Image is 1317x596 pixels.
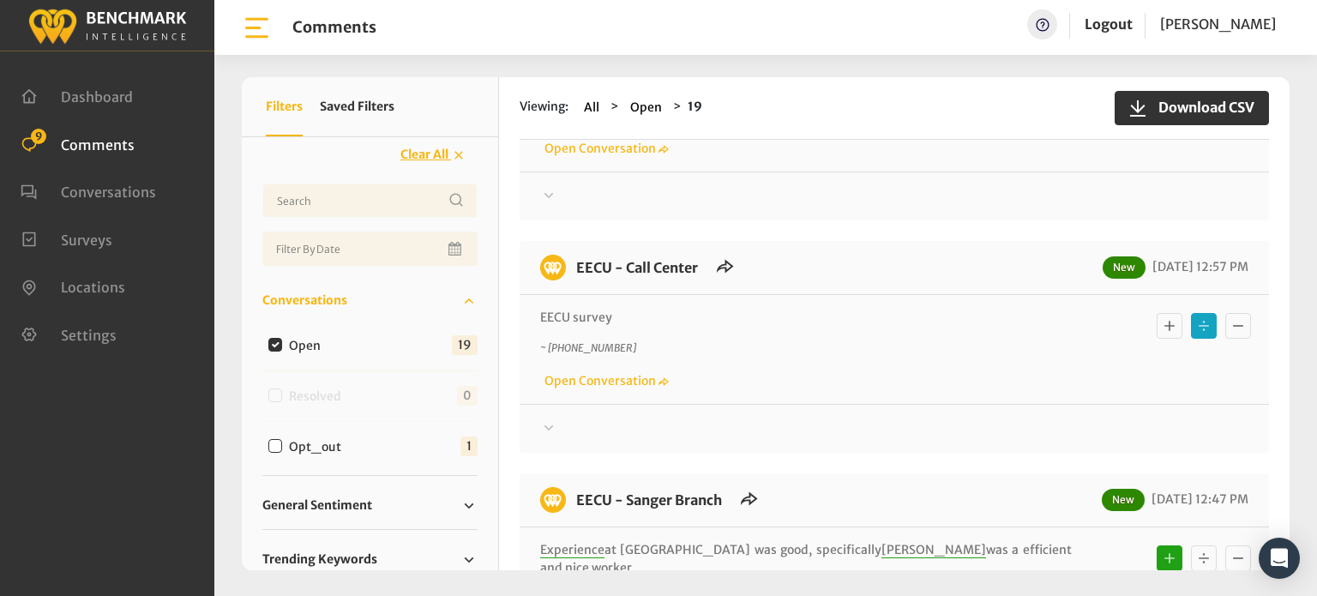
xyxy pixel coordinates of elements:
div: Open Intercom Messenger [1259,538,1300,579]
button: Download CSV [1115,91,1269,125]
span: Conversations [61,184,156,201]
span: Locations [61,279,125,296]
span: General Sentiment [262,497,372,515]
span: Clear All [400,147,448,162]
span: Download CSV [1148,97,1254,117]
img: bar [242,13,272,43]
img: benchmark [540,487,566,513]
input: Opt_out [268,439,282,453]
img: benchmark [27,4,187,46]
a: Open Conversation [540,141,669,156]
span: [DATE] 12:57 PM [1148,259,1248,274]
span: [PERSON_NAME] [881,542,986,558]
span: 19 [452,335,478,355]
span: Experience [540,542,604,558]
input: Username [262,184,478,218]
h6: EECU - Call Center [566,255,708,280]
strong: 19 [688,99,702,114]
span: Dashboard [61,88,133,105]
a: Settings [21,325,117,342]
a: Dashboard [21,87,133,104]
span: Viewing: [520,98,568,117]
div: Basic example [1152,309,1255,343]
a: Trending Keywords [262,547,478,573]
input: Date range input field [262,232,478,266]
a: Surveys [21,230,112,247]
button: Saved Filters [320,77,394,136]
label: Open [283,337,334,355]
i: ~ [PHONE_NUMBER] [540,341,636,354]
span: [PERSON_NAME] [1160,15,1276,33]
span: New [1102,489,1145,511]
a: Comments 9 [21,135,135,152]
span: Surveys [61,231,112,248]
a: Conversations [21,182,156,199]
a: Logout [1085,15,1133,33]
a: General Sentiment [262,493,478,519]
span: Settings [61,326,117,343]
span: Trending Keywords [262,551,377,569]
a: Locations [21,277,125,294]
button: Clear All [389,140,478,170]
span: Comments [61,135,135,153]
button: Filters [266,77,303,136]
p: EECU survey [540,309,1072,327]
button: Open [625,98,667,117]
label: Opt_out [283,438,355,456]
span: Conversations [262,292,347,310]
input: Open [268,338,282,352]
a: [PERSON_NAME] [1160,9,1276,39]
div: Basic example [1152,541,1255,575]
span: 0 [457,386,478,406]
a: EECU - Sanger Branch [576,491,722,509]
span: New [1103,256,1146,279]
a: Conversations [262,288,478,314]
a: Open Conversation [540,373,669,388]
img: benchmark [540,255,566,280]
a: EECU - Call Center [576,259,698,276]
h6: EECU - Sanger Branch [566,487,732,513]
span: 1 [460,436,478,456]
button: All [579,98,604,117]
button: Open Calendar [445,232,467,266]
span: 9 [31,129,46,144]
h1: Comments [292,18,376,37]
span: [DATE] 12:47 PM [1147,491,1248,507]
label: Resolved [283,388,355,406]
a: Logout [1085,9,1133,39]
p: at [GEOGRAPHIC_DATA] was good, specifically was a efficient and nice worker [540,541,1072,577]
